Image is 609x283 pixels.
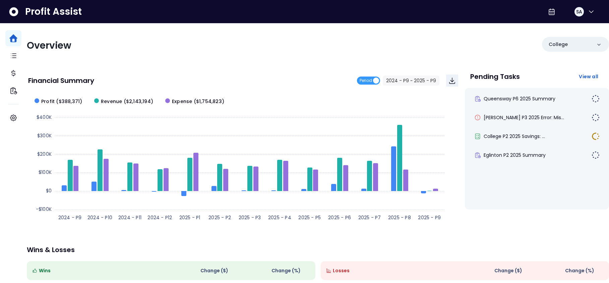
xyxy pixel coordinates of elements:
span: SA [576,8,582,15]
text: 2024 - P9 [58,214,82,221]
text: 2024 - P10 [87,214,112,221]
span: View all [579,73,598,80]
text: 2024 - P11 [118,214,141,221]
img: In Progress [592,132,600,140]
text: 2025 - P2 [208,214,231,221]
text: 2025 - P5 [298,214,321,221]
text: 2025 - P3 [239,214,261,221]
img: Not yet Started [592,151,600,159]
p: Pending Tasks [470,73,520,80]
text: $200K [37,151,52,157]
span: Revenue ($2,143,194) [101,98,153,105]
span: College P2 2025 Savings: ... [484,133,545,140]
text: $100K [39,169,52,176]
span: Queensway P6 2025 Summary [484,95,555,102]
span: Change (%) [565,267,594,274]
span: Change ( $ ) [494,267,522,274]
p: Financial Summary [28,77,94,84]
button: Download [446,75,458,87]
text: 2025 - P9 [418,214,441,221]
text: $400K [37,114,52,121]
span: Period [360,77,372,85]
p: Wins & Losses [27,246,609,253]
button: View all [573,70,604,83]
text: 2025 - P6 [328,214,351,221]
span: [PERSON_NAME] P3 2025 Error: Mis... [484,114,564,121]
span: Eglinton P2 2025 Summary [484,152,546,158]
span: Losses [333,267,350,274]
span: Change (%) [271,267,301,274]
text: 2025 - P7 [358,214,381,221]
span: Change ( $ ) [200,267,228,274]
span: Overview [27,39,71,52]
img: Not yet Started [592,95,600,103]
text: 2025 - P8 [388,214,411,221]
button: 2024 - P9 ~ 2025 - P9 [383,76,439,86]
span: Wins [39,267,51,274]
text: $0 [46,187,52,194]
text: 2025 - P4 [268,214,291,221]
span: Profit Assist [25,6,82,18]
text: $300K [37,132,52,139]
text: 2024 - P12 [147,214,172,221]
span: Expense ($1,754,823) [172,98,224,105]
p: College [549,41,568,48]
span: Profit ($388,371) [41,98,82,105]
img: Not yet Started [592,113,600,122]
text: 2025 - P1 [179,214,200,221]
text: -$100K [36,206,52,213]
